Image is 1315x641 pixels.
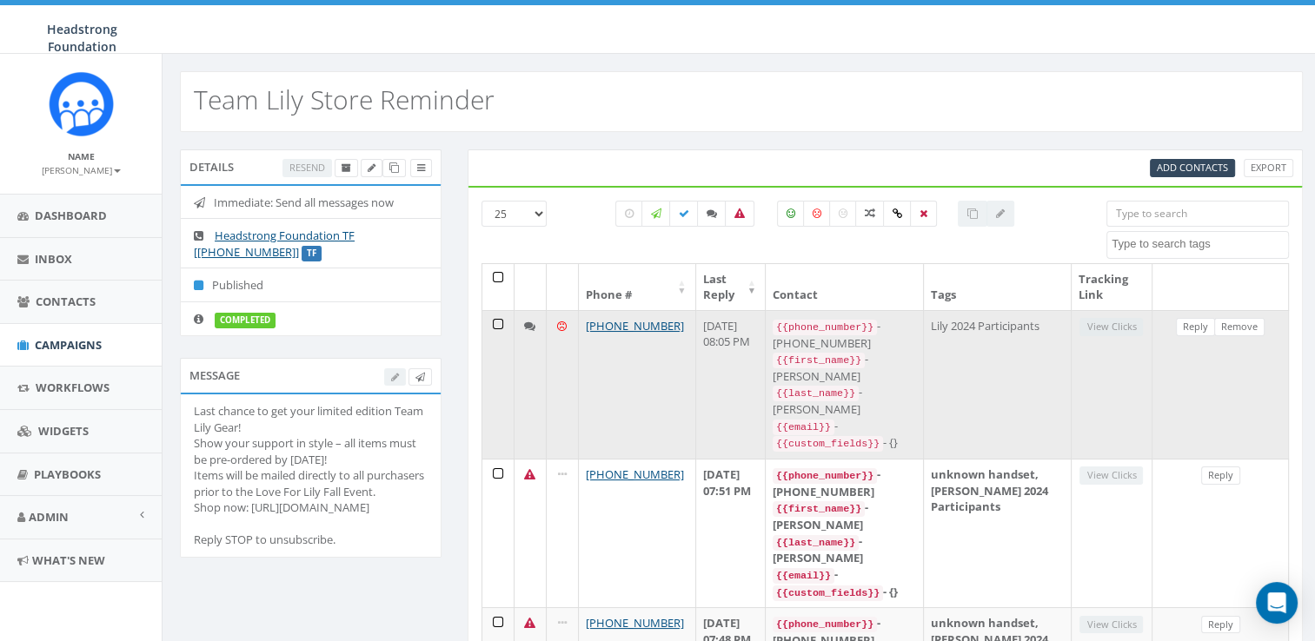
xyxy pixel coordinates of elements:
[773,535,859,551] code: {{last_name}}
[773,468,877,484] code: {{phone_number}}
[29,509,69,525] span: Admin
[697,201,727,227] label: Replied
[766,264,924,310] th: Contact
[1201,466,1240,485] a: Reply
[181,268,441,302] li: Published
[696,459,766,607] td: [DATE] 07:51 PM
[180,358,442,393] div: Message
[773,499,916,532] div: - [PERSON_NAME]
[773,585,883,601] code: {{custom_fields}}
[194,197,214,208] i: Immediate: Send all messages now
[855,201,885,227] label: Mixed
[586,615,684,631] a: [PHONE_NUMBER]
[34,466,101,482] span: Playbooks
[194,228,355,260] a: Headstrong Foundation TF [[PHONE_NUMBER]]
[669,201,699,227] label: Delivered
[42,164,121,176] small: [PERSON_NAME]
[215,313,276,328] label: completed
[696,264,766,310] th: Last Reply: activate to sort column ascending
[910,201,937,227] label: Removed
[579,264,696,310] th: Phone #: activate to sort column ascending
[194,85,495,114] h2: Team Lily Store Reminder
[773,568,834,584] code: {{email}}
[1112,236,1288,252] textarea: Search
[302,246,322,261] label: TF
[417,161,425,174] span: View Campaign Delivery Statistics
[1157,161,1228,174] span: CSV files only
[38,423,89,439] span: Widgets
[180,149,442,184] div: Details
[342,161,351,174] span: Archive Campaign
[725,201,754,227] label: Bounced
[773,386,859,401] code: {{last_name}}
[829,201,857,227] label: Neutral
[803,201,831,227] label: Negative
[1157,161,1228,174] span: Add Contacts
[773,501,865,517] code: {{first_name}}
[773,584,916,601] div: - {}
[773,566,916,584] div: -
[773,320,877,335] code: {{phone_number}}
[773,466,916,499] div: - [PHONE_NUMBER]
[35,208,107,223] span: Dashboard
[368,161,375,174] span: Edit Campaign Title
[773,353,865,368] code: {{first_name}}
[1176,318,1215,336] a: Reply
[773,533,916,566] div: - [PERSON_NAME]
[924,264,1072,310] th: Tags
[773,436,883,452] code: {{custom_fields}}
[773,384,916,417] div: - [PERSON_NAME]
[35,251,72,267] span: Inbox
[194,280,212,291] i: Published
[773,420,834,435] code: {{email}}
[42,162,121,177] a: [PERSON_NAME]
[389,161,399,174] span: Clone Campaign
[32,552,105,568] span: What's New
[49,71,114,136] img: Rally_platform_Icon_1.png
[415,370,425,383] span: Send Test Message
[1072,264,1152,310] th: Tracking Link
[773,617,877,632] code: {{phone_number}}
[1214,318,1265,336] a: Remove
[773,434,916,452] div: - {}
[1201,616,1240,634] a: Reply
[615,201,643,227] label: Pending
[1106,201,1289,227] input: Type to search
[1150,159,1235,177] a: Add Contacts
[773,418,916,435] div: -
[36,380,110,395] span: Workflows
[586,318,684,334] a: [PHONE_NUMBER]
[1244,159,1293,177] a: Export
[47,21,117,55] span: Headstrong Foundation
[1256,582,1298,624] div: Open Intercom Messenger
[586,466,684,482] a: [PHONE_NUMBER]
[194,403,428,548] div: Last chance to get your limited edition Team Lily Gear! Show your support in style – all items mu...
[773,351,916,384] div: - [PERSON_NAME]
[777,201,805,227] label: Positive
[883,201,912,227] label: Link Clicked
[924,459,1072,607] td: unknown handset, [PERSON_NAME] 2024 Participants
[696,310,766,459] td: [DATE] 08:05 PM
[35,337,102,353] span: Campaigns
[36,294,96,309] span: Contacts
[181,186,441,220] li: Immediate: Send all messages now
[773,318,916,351] div: - [PHONE_NUMBER]
[641,201,671,227] label: Sending
[68,150,95,162] small: Name
[924,310,1072,459] td: Lily 2024 Participants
